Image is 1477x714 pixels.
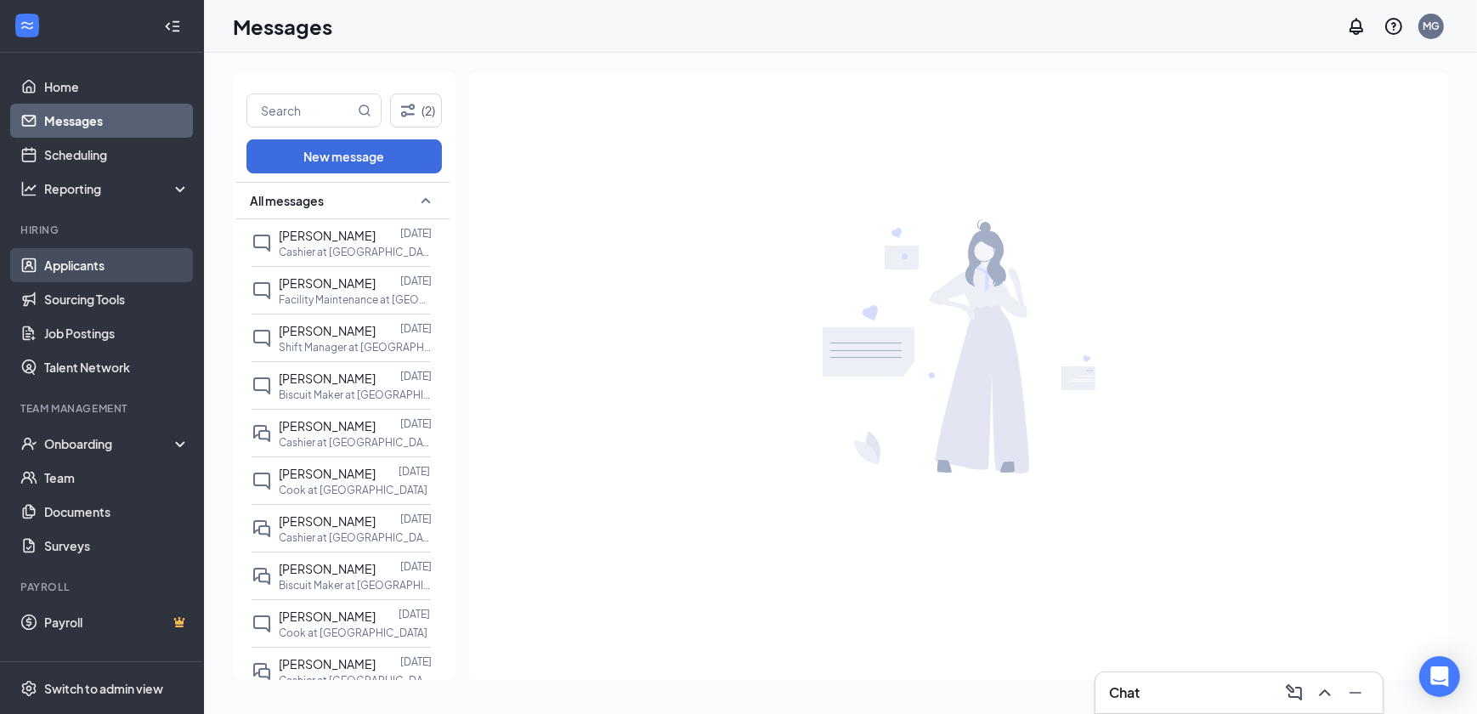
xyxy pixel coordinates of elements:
p: [DATE] [400,416,432,431]
span: [PERSON_NAME] [279,561,376,576]
div: Payroll [20,580,186,594]
svg: Analysis [20,180,37,197]
svg: ChevronUp [1315,683,1335,703]
button: Filter (2) [390,93,442,127]
svg: MagnifyingGlass [358,104,371,117]
svg: ComposeMessage [1284,683,1304,703]
p: Facility Maintenance at [GEOGRAPHIC_DATA] [279,292,432,307]
svg: DoubleChat [252,566,272,586]
p: [DATE] [399,607,430,621]
svg: DoubleChat [252,661,272,682]
p: Cashier at [GEOGRAPHIC_DATA] [279,245,432,259]
span: All messages [250,192,324,209]
button: ComposeMessage [1281,679,1308,706]
svg: Filter [398,100,418,121]
div: Hiring [20,223,186,237]
span: [PERSON_NAME] [279,656,376,671]
span: [PERSON_NAME] [279,513,376,529]
button: New message [246,139,442,173]
div: Onboarding [44,435,175,452]
span: [PERSON_NAME] [279,323,376,338]
span: [PERSON_NAME] [279,228,376,243]
svg: SmallChevronUp [416,190,436,211]
svg: DoubleChat [252,423,272,444]
button: Minimize [1342,679,1369,706]
div: MG [1423,19,1440,33]
div: Switch to admin view [44,680,163,697]
span: [PERSON_NAME] [279,418,376,433]
svg: Settings [20,680,37,697]
p: [DATE] [400,226,432,241]
button: ChevronUp [1311,679,1338,706]
a: Documents [44,495,190,529]
svg: UserCheck [20,435,37,452]
svg: Minimize [1345,683,1366,703]
p: [DATE] [400,654,432,669]
p: Shift Manager at [GEOGRAPHIC_DATA] [279,340,432,354]
svg: Notifications [1346,16,1367,37]
p: Biscuit Maker at [GEOGRAPHIC_DATA] [279,388,432,402]
p: [DATE] [399,464,430,479]
a: Sourcing Tools [44,282,190,316]
h3: Chat [1109,683,1140,702]
div: Team Management [20,401,186,416]
svg: ChatInactive [252,233,272,253]
a: Messages [44,104,190,138]
svg: Collapse [164,18,181,35]
a: Home [44,70,190,104]
div: Reporting [44,180,190,197]
svg: ChatInactive [252,614,272,634]
div: Open Intercom Messenger [1419,656,1460,697]
a: PayrollCrown [44,605,190,639]
p: Cashier at [GEOGRAPHIC_DATA] [279,673,432,688]
p: Cashier at [GEOGRAPHIC_DATA] [279,530,432,545]
a: Talent Network [44,350,190,384]
p: [DATE] [400,321,432,336]
svg: QuestionInfo [1384,16,1404,37]
p: Biscuit Maker at [GEOGRAPHIC_DATA] [279,578,432,592]
a: Team [44,461,190,495]
p: Cashier at [GEOGRAPHIC_DATA] [279,435,432,450]
svg: DoubleChat [252,518,272,539]
svg: ChatInactive [252,280,272,301]
span: [PERSON_NAME] [279,609,376,624]
svg: ChatInactive [252,471,272,491]
p: [DATE] [400,512,432,526]
p: [DATE] [400,274,432,288]
p: [DATE] [400,369,432,383]
input: Search [247,94,354,127]
h1: Messages [233,12,332,41]
a: Applicants [44,248,190,282]
p: Cook at [GEOGRAPHIC_DATA] [279,626,427,640]
a: Scheduling [44,138,190,172]
svg: ChatInactive [252,376,272,396]
p: [DATE] [400,559,432,574]
span: [PERSON_NAME] [279,275,376,291]
a: Surveys [44,529,190,563]
p: Cook at [GEOGRAPHIC_DATA] [279,483,427,497]
span: [PERSON_NAME] [279,466,376,481]
span: [PERSON_NAME] [279,371,376,386]
svg: WorkstreamLogo [19,17,36,34]
a: Job Postings [44,316,190,350]
svg: ChatInactive [252,328,272,348]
